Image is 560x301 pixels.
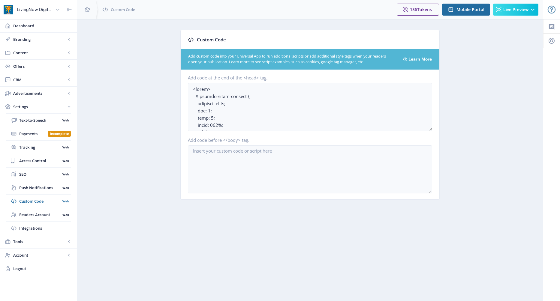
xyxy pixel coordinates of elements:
span: Readers Account [19,212,60,218]
span: CRM [13,77,66,83]
span: Custom Code [111,7,135,13]
div: Add custom code into your Universal App to run additional scripts or add additional style tags wh... [188,54,396,65]
nb-badge: Web [60,198,71,204]
a: Integrations [6,222,71,235]
span: Integrations [19,225,71,231]
span: Branding [13,36,66,42]
a: TrackingWeb [6,141,71,154]
span: Live Preview [503,7,528,12]
span: Tracking [19,144,60,150]
span: SEO [19,171,60,177]
a: Access ControlWeb [6,154,71,167]
div: LivingNow Digital Media [17,3,53,16]
a: Text-to-SpeechWeb [6,114,71,127]
nb-badge: Web [60,158,71,164]
a: Readers AccountWeb [6,208,71,221]
span: Tools [13,239,66,245]
span: Account [13,252,66,258]
img: app-icon.png [4,5,13,14]
span: Advertisements [13,90,66,96]
span: Text-to-Speech [19,117,60,123]
nb-badge: Web [60,144,71,150]
button: Mobile Portal [442,4,490,16]
span: Access Control [19,158,60,164]
label: Add code at the end of the <head> tag. [188,75,427,81]
nb-badge: Web [60,171,71,177]
span: Tokens [417,7,432,12]
button: 156Tokens [397,4,439,16]
nb-badge: Web [60,185,71,191]
nb-badge: Web [60,212,71,218]
a: Custom CodeWeb [6,195,71,208]
a: Push NotificationsWeb [6,181,71,194]
button: Live Preview [493,4,538,16]
a: SEOWeb [6,168,71,181]
nb-badge: Incomplete [48,131,71,137]
nb-badge: Web [60,117,71,123]
a: PaymentsIncomplete [6,127,71,140]
span: Mobile Portal [456,7,484,12]
label: Add code before </body> tag. [188,137,427,143]
span: Settings [13,104,66,110]
a: Learn More [408,55,432,64]
span: Content [13,50,66,56]
span: Custom Code [19,198,60,204]
span: Push Notifications [19,185,60,191]
span: Offers [13,63,66,69]
span: Payments [19,131,48,137]
span: Logout [13,266,72,272]
span: Dashboard [13,23,72,29]
span: Custom Code [197,35,226,44]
